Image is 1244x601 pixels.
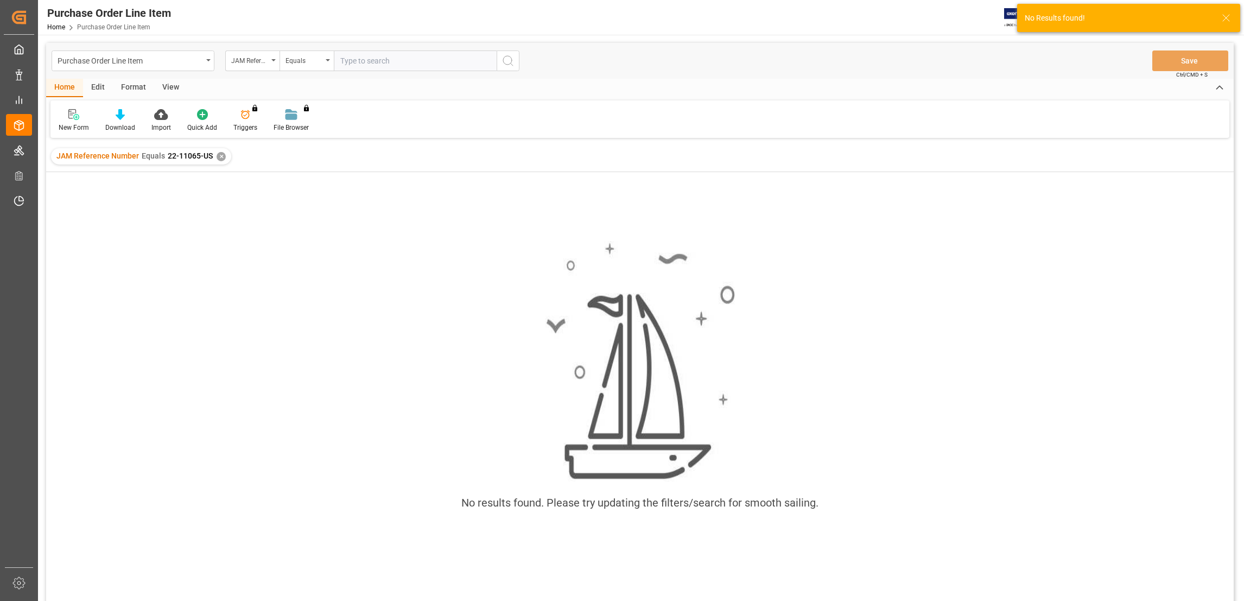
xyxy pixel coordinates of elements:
[168,151,213,160] span: 22-11065-US
[56,151,139,160] span: JAM Reference Number
[280,50,334,71] button: open menu
[217,152,226,161] div: ✕
[154,79,187,97] div: View
[151,123,171,132] div: Import
[113,79,154,97] div: Format
[46,79,83,97] div: Home
[461,495,818,511] div: No results found. Please try updating the filters/search for smooth sailing.
[47,23,65,31] a: Home
[187,123,217,132] div: Quick Add
[1152,50,1228,71] button: Save
[334,50,497,71] input: Type to search
[1025,12,1211,24] div: No Results found!
[83,79,113,97] div: Edit
[52,50,214,71] button: open menu
[497,50,519,71] button: search button
[1004,8,1042,27] img: Exertis%20JAM%20-%20Email%20Logo.jpg_1722504956.jpg
[59,123,89,132] div: New Form
[142,151,165,160] span: Equals
[545,241,735,482] img: smooth_sailing.jpeg
[285,53,322,66] div: Equals
[105,123,135,132] div: Download
[225,50,280,71] button: open menu
[231,53,268,66] div: JAM Reference Number
[1176,71,1208,79] span: Ctrl/CMD + S
[58,53,202,67] div: Purchase Order Line Item
[47,5,171,21] div: Purchase Order Line Item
